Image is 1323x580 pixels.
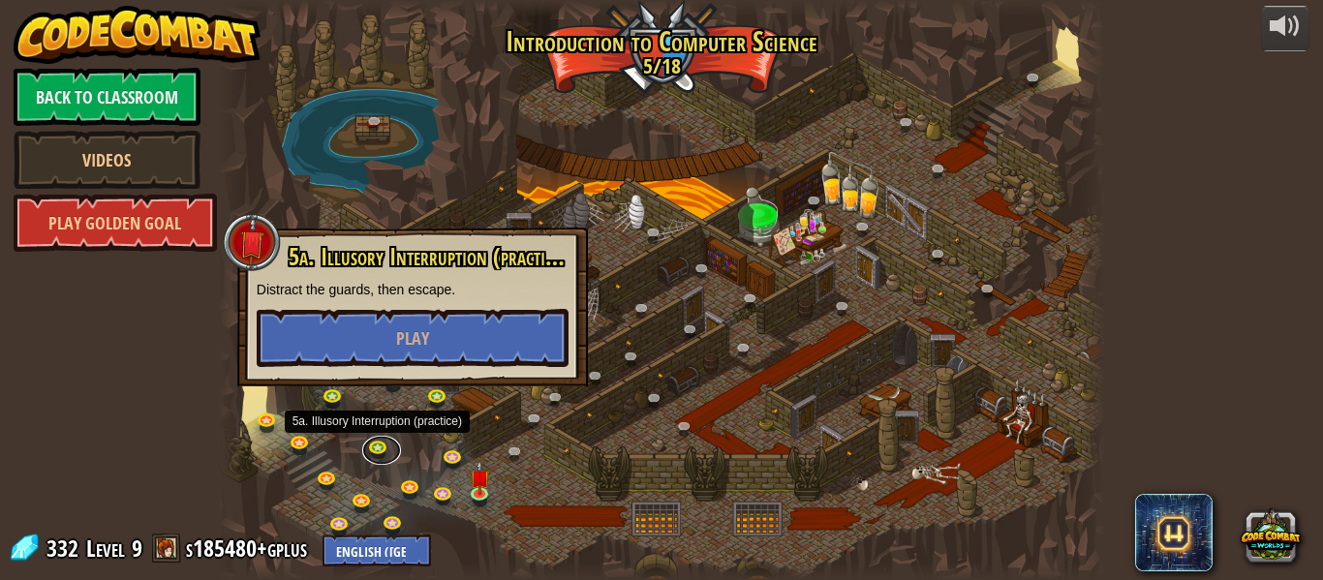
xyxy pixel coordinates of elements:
img: level-banner-unstarted.png [470,461,490,496]
img: CodeCombat - Learn how to code by playing a game [14,6,262,64]
a: Videos [14,131,200,189]
button: Adjust volume [1261,6,1309,51]
span: 9 [132,533,142,564]
a: Back to Classroom [14,68,200,126]
a: s185480+gplus [186,533,313,564]
span: 5a. Illusory Interruption (practice) [289,240,568,273]
button: Play [257,309,569,367]
span: Play [396,326,429,351]
p: Distract the guards, then escape. [257,280,569,299]
a: Play Golden Goal [14,194,217,252]
span: Level [86,533,125,565]
span: 332 [46,533,84,564]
